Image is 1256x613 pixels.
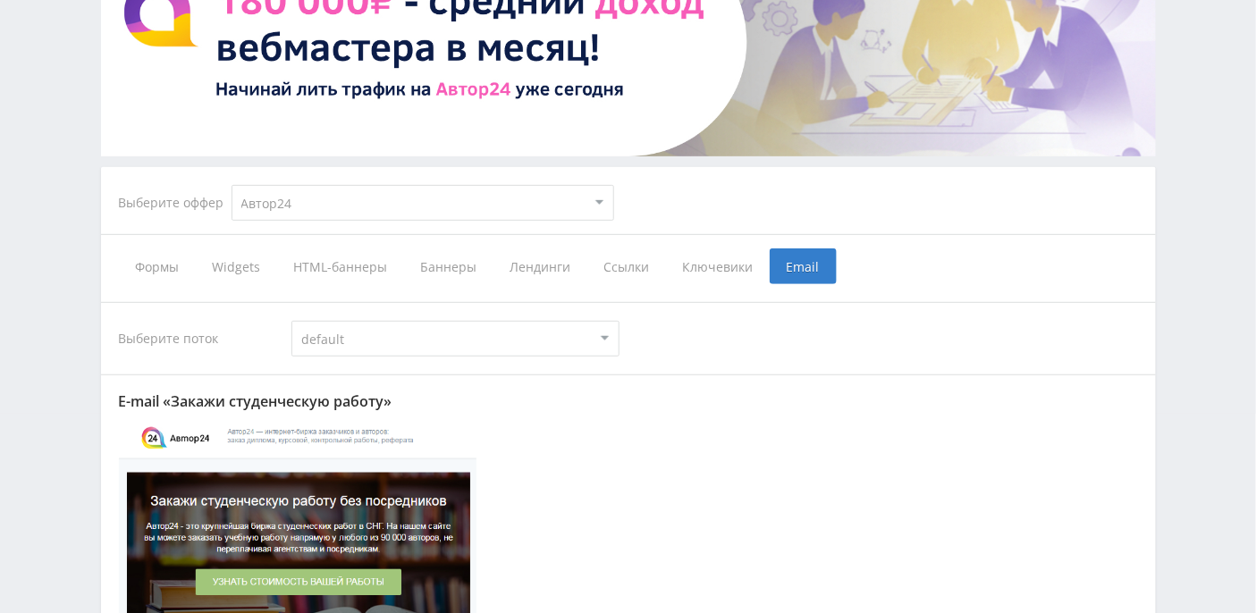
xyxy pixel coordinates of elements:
[404,248,493,284] span: Баннеры
[119,321,274,357] div: Выберите поток
[277,248,404,284] span: HTML-баннеры
[493,248,587,284] span: Лендинги
[666,248,770,284] span: Ключевики
[119,393,1138,409] div: E-mail «Закажи студенческую работу»
[770,248,837,284] span: Email
[196,248,277,284] span: Widgets
[587,248,666,284] span: Ссылки
[119,196,232,210] div: Выберите оффер
[119,248,196,284] span: Формы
